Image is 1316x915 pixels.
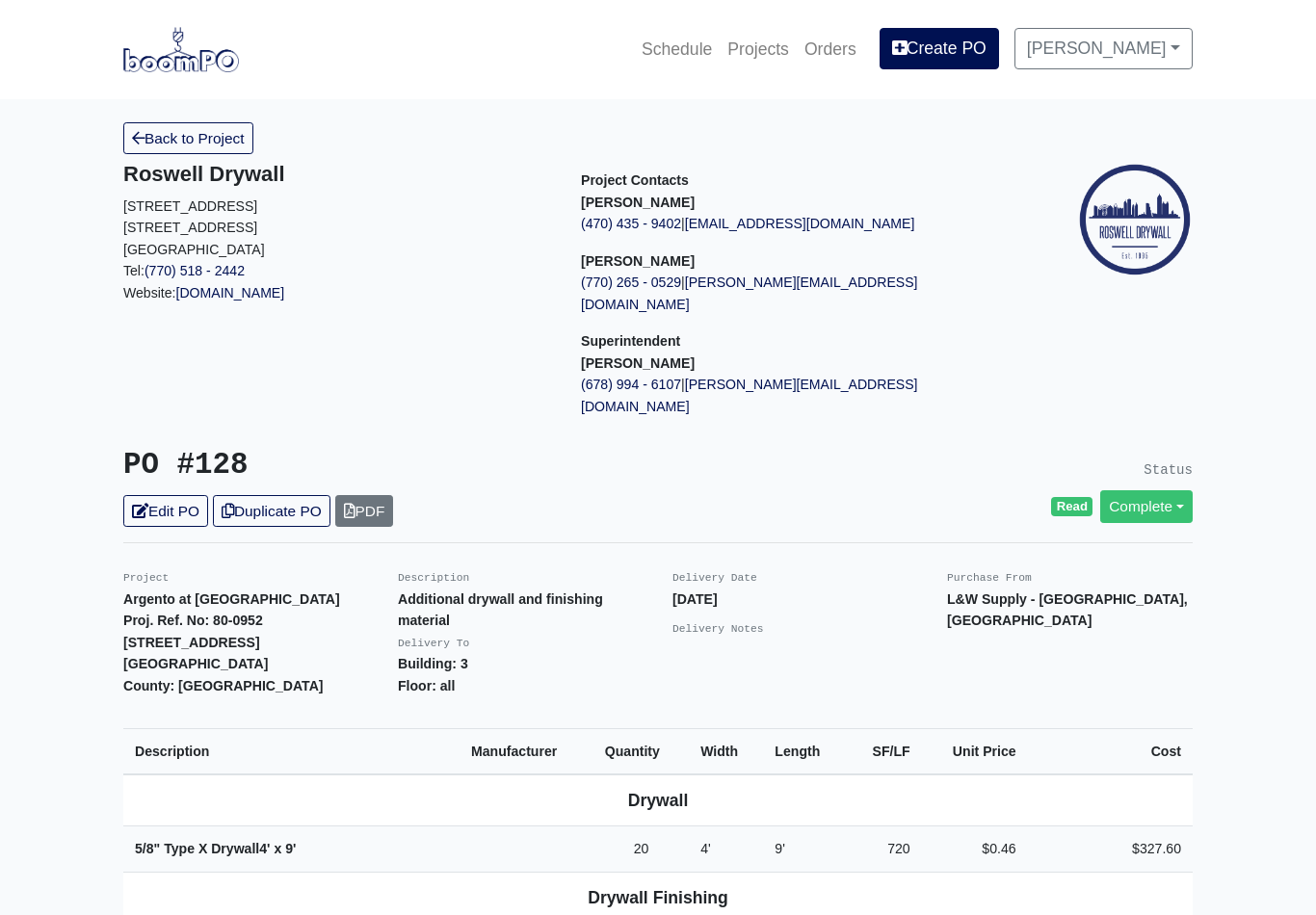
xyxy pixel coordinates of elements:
[700,841,711,856] span: 4'
[1028,728,1193,774] th: Cost
[398,678,455,693] strong: Floor: all
[460,728,593,774] th: Manufacturer
[123,27,239,71] img: boomPO
[123,162,552,187] h5: Roswell Drywall
[176,285,285,301] a: [DOMAIN_NAME]
[763,728,847,774] th: Length
[123,448,644,484] h3: PO #128
[947,588,1193,632] p: L&W Supply - [GEOGRAPHIC_DATA], [GEOGRAPHIC_DATA]
[581,374,1010,417] p: |
[123,495,208,527] a: Edit PO
[581,216,681,231] a: (470) 435 - 9402
[213,495,330,527] a: Duplicate PO
[672,572,757,584] small: Delivery Date
[581,213,1010,235] p: |
[123,217,552,239] p: [STREET_ADDRESS]
[123,122,253,154] a: Back to Project
[581,377,918,414] a: [PERSON_NAME][EMAIL_ADDRESS][DOMAIN_NAME]
[581,172,689,188] span: Project Contacts
[922,728,1028,774] th: Unit Price
[123,260,552,282] p: Tel:
[628,791,689,810] b: Drywall
[581,272,1010,315] p: |
[581,274,681,290] a: (770) 265 - 0529
[135,841,296,856] strong: 5/8" Type X Drywall
[1051,497,1092,516] span: Read
[123,656,268,671] strong: [GEOGRAPHIC_DATA]
[274,841,281,856] span: x
[123,613,263,628] strong: Proj. Ref. No: 80-0952
[847,826,921,873] td: 720
[720,28,797,70] a: Projects
[1028,826,1193,873] td: $327.60
[581,195,695,210] strong: [PERSON_NAME]
[398,638,469,649] small: Delivery To
[581,377,681,392] a: (678) 994 - 6107
[259,841,270,856] span: 4'
[634,28,720,70] a: Schedule
[922,826,1028,873] td: $0.46
[123,239,552,261] p: [GEOGRAPHIC_DATA]
[123,728,460,774] th: Description
[145,263,245,278] a: (770) 518 - 2442
[685,216,915,231] a: [EMAIL_ADDRESS][DOMAIN_NAME]
[285,841,296,856] span: 9'
[398,591,603,629] strong: Additional drywall and finishing material
[123,162,552,303] div: Website:
[123,678,324,693] strong: County: [GEOGRAPHIC_DATA]
[581,253,695,269] strong: [PERSON_NAME]
[581,355,695,371] strong: [PERSON_NAME]
[398,656,468,671] strong: Building: 3
[947,572,1032,584] small: Purchase From
[689,728,763,774] th: Width
[672,591,718,607] strong: [DATE]
[847,728,921,774] th: SF/LF
[1144,462,1193,478] small: Status
[775,841,785,856] span: 9'
[123,572,169,584] small: Project
[593,826,689,873] td: 20
[880,28,999,68] a: Create PO
[1014,28,1193,68] a: [PERSON_NAME]
[581,274,918,312] a: [PERSON_NAME][EMAIL_ADDRESS][DOMAIN_NAME]
[672,623,764,635] small: Delivery Notes
[581,333,680,349] span: Superintendent
[398,572,469,584] small: Description
[1100,490,1193,522] a: Complete
[797,28,864,70] a: Orders
[123,196,552,218] p: [STREET_ADDRESS]
[123,591,340,607] strong: Argento at [GEOGRAPHIC_DATA]
[335,495,394,527] a: PDF
[588,888,728,907] b: Drywall Finishing
[123,635,260,650] strong: [STREET_ADDRESS]
[593,728,689,774] th: Quantity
